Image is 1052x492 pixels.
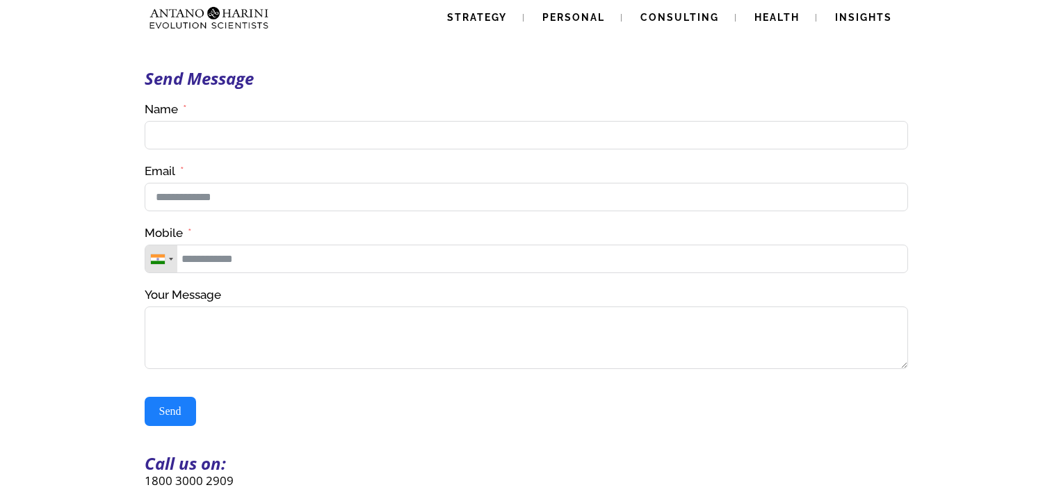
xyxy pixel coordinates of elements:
button: Send [145,397,196,426]
label: Mobile [145,225,192,241]
strong: Send Message [145,67,254,90]
span: Insights [835,12,892,23]
span: Health [754,12,800,23]
textarea: Your Message [145,306,908,369]
strong: Call us on: [145,452,226,475]
span: Personal [542,12,605,23]
label: Email [145,163,184,179]
div: Telephone country code [145,245,177,272]
p: 1800 3000 2909 [145,473,908,489]
label: Your Message [145,287,221,303]
input: Email [145,183,908,211]
span: Consulting [640,12,719,23]
input: Mobile [145,245,908,273]
label: Name [145,101,187,117]
span: Strategy [447,12,507,23]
